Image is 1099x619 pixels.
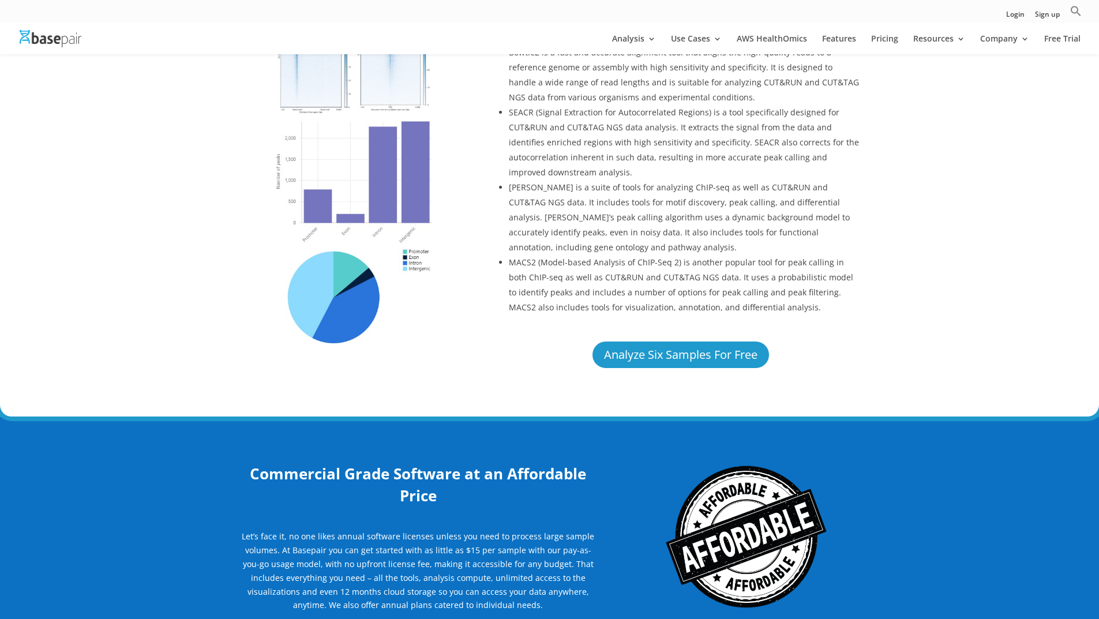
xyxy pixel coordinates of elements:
a: Free Trial [1044,35,1081,54]
img: Pricing [660,463,834,610]
span: Bowtie2 is a fast and accurate alignment tool that aligns the high-quality reads to a reference g... [509,47,859,103]
a: Analyze Six Samples For Free [591,340,771,370]
b: Commercial Grade Software at an Affordable Price [250,463,586,506]
span: SEACR (Signal Extraction for Autocorrelated Regions) is a tool specifically designed for CUT&RUN ... [509,107,859,178]
svg: Search [1070,5,1082,17]
img: CUT&RUN Peaks Distribution [272,114,432,244]
a: Features [822,35,856,54]
a: Resources [913,35,965,54]
a: AWS HealthOmics [737,35,807,54]
span: [PERSON_NAME] is a suite of tools for analyzing ChIP-seq as well as CUT&RUN and CUT&TAG NGS data.... [509,182,850,253]
img: Pie Chart CUT&RUN [272,245,432,344]
a: Pricing [871,35,898,54]
a: Sign up [1035,11,1060,23]
span: Let’s face it, no one likes annual software licenses unless you need to process large sample volu... [242,531,594,610]
a: Use Cases [671,35,722,54]
iframe: Drift Widget Chat Controller [877,536,1085,605]
a: Search Icon Link [1070,5,1082,23]
span: MACS2 (Model-based Analysis of ChIP-Seq 2) is another popular tool for peak calling in both ChIP-... [509,257,853,313]
a: Login [1006,11,1025,23]
a: Company [980,35,1029,54]
img: Basepair [20,30,81,47]
a: Analysis [612,35,656,54]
